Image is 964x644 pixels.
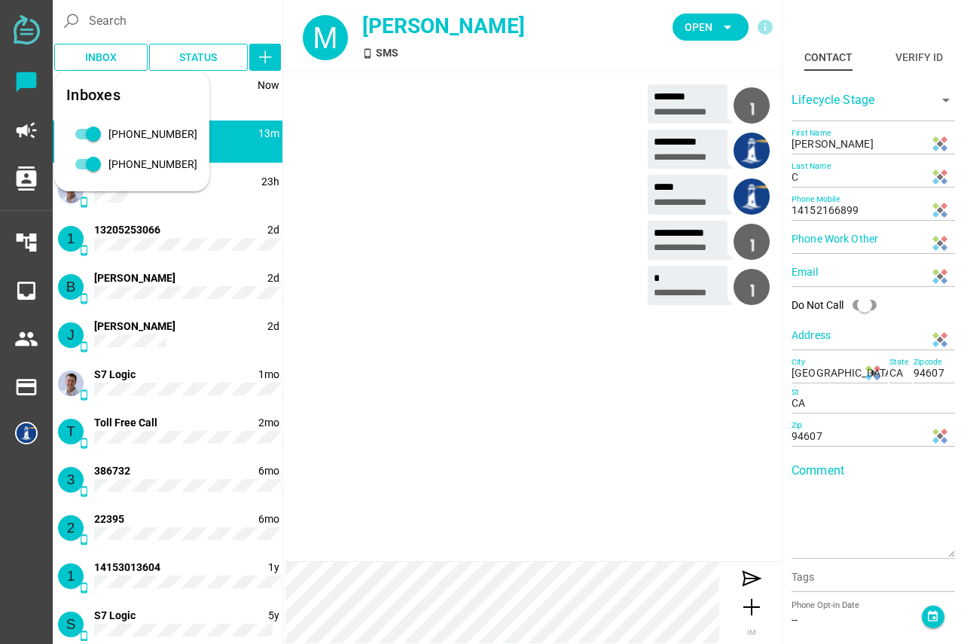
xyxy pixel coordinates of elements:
img: Sticky Password [932,203,947,218]
span: J [67,327,75,343]
textarea: Comment [792,469,955,557]
img: oa-30.png [734,269,770,305]
i: SMS [78,438,90,449]
i: SMS [78,582,90,594]
span: Inbox [85,48,117,66]
span: 1760044453 [267,272,279,284]
span: 1757443552 [258,368,279,380]
span: Open [685,18,712,36]
input: State [889,353,912,383]
span: 2 [67,520,75,536]
i: SMS [78,486,90,497]
input: City [792,353,888,383]
i: SMS [78,389,90,401]
i: info [756,18,774,36]
input: Phone Work Other [792,224,955,254]
span: M [313,21,337,54]
i: account_tree [14,230,38,255]
i: arrow_drop_down [937,91,955,109]
span: 18132101636 [94,609,136,621]
div: Inboxes [66,83,197,107]
span: B [66,279,76,295]
i: SMS [78,293,90,304]
button: Status [149,44,249,71]
i: SMS [78,341,90,353]
div: Do Not Call [792,298,843,313]
span: Status [179,48,217,66]
input: Email [792,257,955,287]
span: 18086350595 [94,272,175,284]
input: Last Name [792,157,955,188]
div: [PHONE_NUMBER] [108,157,197,172]
div: [PERSON_NAME] [362,11,597,42]
img: Sticky Password [932,332,947,347]
img: 5e5013c4774eeba51c753a8a-30.png [734,179,770,215]
span: 13205253066 [94,224,160,236]
img: oa-30.png [734,87,770,124]
img: Sticky Password [865,365,880,380]
i: arrow_drop_down [718,18,737,36]
div: Do Not Call [792,290,886,320]
div: 415-842-0091 [66,119,197,149]
i: event [926,610,939,623]
span: 1 [67,568,75,584]
div: [PHONE_NUMBER] [108,127,197,142]
span: 14153013604 [94,561,160,573]
div: SMS [362,45,597,61]
i: SMS [78,630,90,642]
span: S [66,616,76,632]
img: 5e5013c4774eeba51c753a8a-30.png [734,133,770,169]
span: 22395 [94,513,124,525]
input: Zipcode [914,353,955,383]
button: Open [673,14,749,41]
span: 1760040820 [267,320,279,332]
i: SMS [78,245,90,256]
div: -- [792,612,922,628]
i: SMS [78,197,90,208]
img: oa-30.png [734,224,770,260]
span: T [66,423,75,439]
i: people [14,327,38,351]
span: 1754010080 [258,417,279,429]
span: 1745269277 [258,513,279,525]
span: 1727978136 [268,561,279,573]
span: 3 [67,472,75,487]
i: chat_bubble [14,70,38,94]
button: Inbox [54,44,148,71]
img: svg+xml;base64,PD94bWwgdmVyc2lvbj0iMS4wIiBlbmNvZGluZz0iVVRGLTgiPz4KPHN2ZyB2ZXJzaW9uPSIxLjEiIHZpZX... [14,15,40,44]
i: contacts [14,166,38,191]
div: Verify ID [895,48,943,66]
span: 18332686658 [94,417,157,429]
input: Address [792,320,955,350]
span: 1745452754 [258,465,279,477]
input: St [792,383,955,414]
span: 1760128379 [261,175,279,188]
span: IM [747,628,756,636]
span: 1 [67,230,75,246]
i: SMS [362,48,373,59]
span: 1598556979 [268,609,279,621]
div: Phone Opt-in Date [792,600,922,612]
span: 386732 [94,465,130,477]
i: payment [14,375,38,399]
img: Sticky Password [932,136,947,151]
input: First Name [792,124,955,154]
div: Contact [804,48,853,66]
i: SMS [78,534,90,545]
span: 18132101636 [94,368,136,380]
span: 14084647209 [94,320,175,332]
i: campaign [14,118,38,142]
span: 1760209467 [258,79,279,91]
div: 510-894-0402 [66,149,197,179]
img: Sticky Password [932,429,947,444]
img: Sticky Password [932,169,947,185]
input: Phone Mobile [792,191,955,221]
img: Sticky Password [932,236,947,251]
input: Zip [792,417,955,447]
input: Tags [792,572,955,591]
i: inbox [14,279,38,303]
img: Sticky Password [932,269,947,284]
img: 5e5013c4774eeba51c753a8a-30.png [15,422,38,444]
span: 1760049779 [267,224,279,236]
span: 1760208664 [258,127,279,139]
